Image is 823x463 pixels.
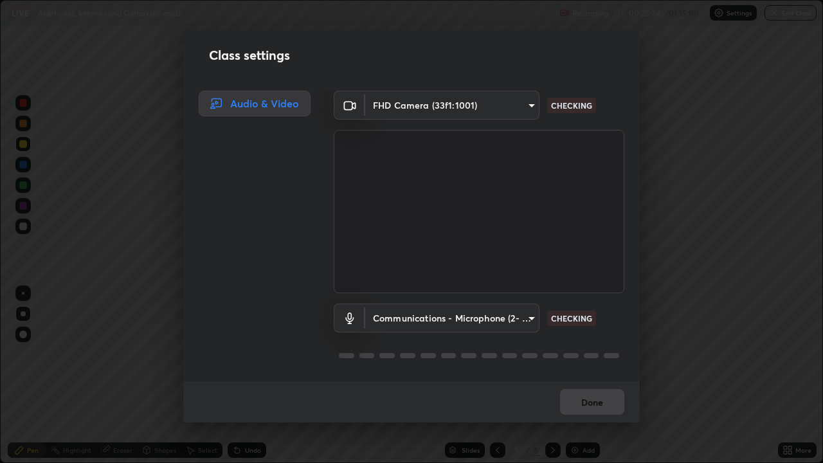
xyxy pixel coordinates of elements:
div: Audio & Video [199,91,311,116]
div: FHD Camera (33f1:1001) [365,304,539,332]
p: CHECKING [551,100,592,111]
p: CHECKING [551,313,592,324]
div: FHD Camera (33f1:1001) [365,91,539,120]
h2: Class settings [209,46,290,65]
